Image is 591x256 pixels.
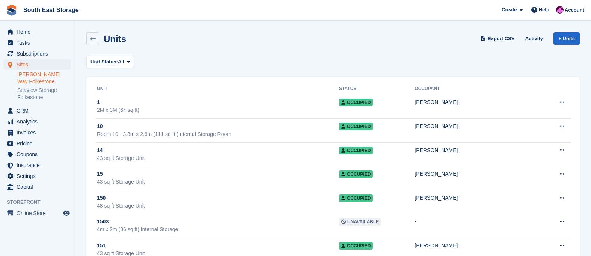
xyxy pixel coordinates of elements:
a: menu [4,149,71,160]
span: All [118,58,124,66]
span: Coupons [17,149,62,160]
span: Online Store [17,208,62,218]
div: 43 sq ft Storage Unit [97,178,339,186]
th: Occupant [415,83,543,95]
span: 150X [97,218,109,226]
div: 4m x 2m (86 sq ft) Internal Storage [97,226,339,233]
span: Invoices [17,127,62,138]
a: menu [4,208,71,218]
div: [PERSON_NAME] [415,194,543,202]
a: Export CSV [479,32,518,45]
a: + Units [553,32,580,45]
span: 151 [97,242,106,250]
span: Unit Status: [90,58,118,66]
div: [PERSON_NAME] [415,170,543,178]
div: 2M x 3M (64 sq ft) [97,106,339,114]
span: 15 [97,170,103,178]
a: menu [4,160,71,170]
a: South East Storage [20,4,82,16]
span: Storefront [7,199,75,206]
a: menu [4,138,71,149]
a: menu [4,116,71,127]
span: Help [539,6,549,14]
a: menu [4,59,71,70]
span: Settings [17,171,62,181]
img: stora-icon-8386f47178a22dfd0bd8f6a31ec36ba5ce8667c1dd55bd0f319d3a0aa187defe.svg [6,5,17,16]
div: Room 10 - 3.8m x 2.6m (111 sq ft )Internal Storage Room [97,130,339,138]
span: Account [565,6,584,14]
button: Unit Status: All [86,56,134,68]
span: Occupied [339,242,373,250]
a: menu [4,171,71,181]
span: Tasks [17,38,62,48]
span: 150 [97,194,106,202]
a: Seaview Storage Folkestone [17,87,71,101]
span: Analytics [17,116,62,127]
div: [PERSON_NAME] [415,98,543,106]
h2: Units [104,34,126,44]
a: menu [4,27,71,37]
span: Create [502,6,517,14]
a: [PERSON_NAME] Way Folkestone [17,71,71,85]
span: Unavailable [339,218,381,226]
a: menu [4,182,71,192]
span: Home [17,27,62,37]
span: Pricing [17,138,62,149]
a: Activity [522,32,546,45]
span: 14 [97,146,103,154]
span: Insurance [17,160,62,170]
span: Export CSV [488,35,515,42]
span: Capital [17,182,62,192]
span: Occupied [339,147,373,154]
span: Occupied [339,99,373,106]
img: Simon Coulson [556,6,564,14]
span: 10 [97,122,103,130]
th: Status [339,83,415,95]
span: CRM [17,105,62,116]
div: [PERSON_NAME] [415,122,543,130]
span: Occupied [339,170,373,178]
span: Sites [17,59,62,70]
td: - [415,214,543,238]
span: Occupied [339,123,373,130]
a: menu [4,105,71,116]
div: [PERSON_NAME] [415,146,543,154]
a: menu [4,48,71,59]
div: [PERSON_NAME] [415,242,543,250]
a: Preview store [62,209,71,218]
th: Unit [95,83,339,95]
div: 43 sq ft Storage Unit [97,154,339,162]
span: 1 [97,98,100,106]
span: Subscriptions [17,48,62,59]
div: 48 sq ft Storage Unit [97,202,339,210]
a: menu [4,127,71,138]
span: Occupied [339,194,373,202]
a: menu [4,38,71,48]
